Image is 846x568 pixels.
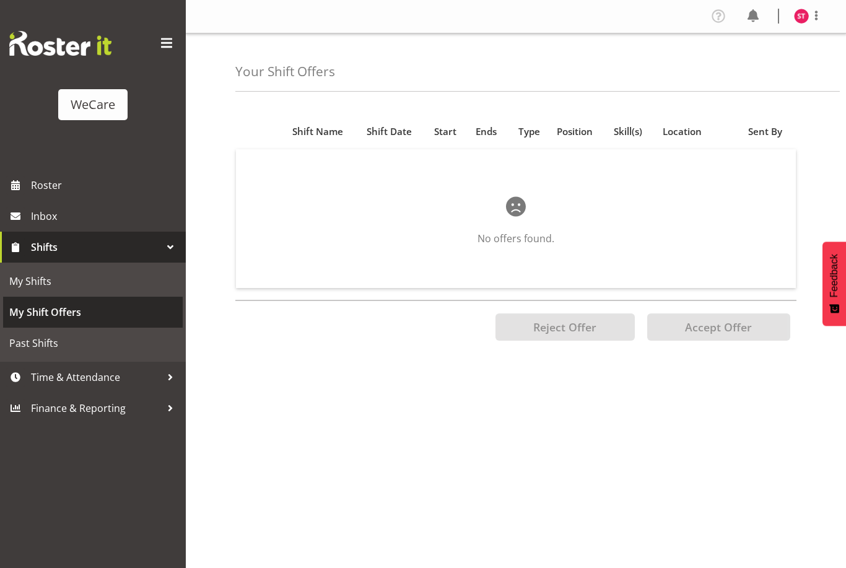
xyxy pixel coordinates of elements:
[518,125,540,139] span: Type
[3,328,183,359] a: Past Shifts
[3,266,183,297] a: My Shifts
[292,125,343,139] span: Shift Name
[3,297,183,328] a: My Shift Offers
[31,176,180,194] span: Roster
[31,368,161,387] span: Time & Attendance
[557,125,593,139] span: Position
[794,9,809,24] img: simone-turner10461.jpg
[495,313,635,341] button: Reject Offer
[533,320,596,334] span: Reject Offer
[829,254,840,297] span: Feedback
[822,242,846,326] button: Feedback - Show survey
[9,303,177,321] span: My Shift Offers
[476,125,497,139] span: Ends
[663,125,702,139] span: Location
[31,207,180,225] span: Inbox
[9,31,111,56] img: Rosterit website logo
[614,125,642,139] span: Skill(s)
[235,64,335,79] h4: Your Shift Offers
[31,399,161,417] span: Finance & Reporting
[71,95,115,114] div: WeCare
[9,272,177,291] span: My Shifts
[685,320,752,334] span: Accept Offer
[9,334,177,352] span: Past Shifts
[367,125,412,139] span: Shift Date
[276,231,756,246] p: No offers found.
[748,125,782,139] span: Sent By
[31,238,161,256] span: Shifts
[647,313,790,341] button: Accept Offer
[434,125,456,139] span: Start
